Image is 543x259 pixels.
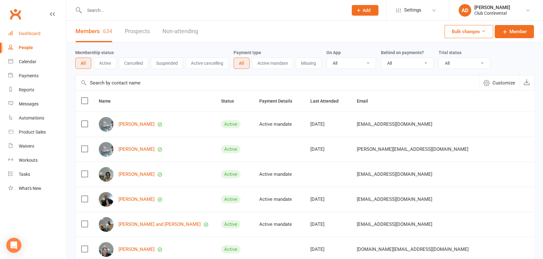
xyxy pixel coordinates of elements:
span: Add [363,8,371,13]
button: Payment Details [259,97,299,105]
div: Workouts [19,158,38,163]
div: 634 [103,28,112,34]
a: Messages [8,97,66,111]
button: Customize [479,75,519,90]
div: [DATE] [310,147,345,152]
input: Search... [82,6,344,15]
a: Dashboard [8,27,66,41]
span: [EMAIL_ADDRESS][DOMAIN_NAME] [357,168,432,180]
button: Status [221,97,241,105]
div: Open Intercom Messenger [6,238,21,253]
a: Calendar [8,55,66,69]
span: [PERSON_NAME][EMAIL_ADDRESS][DOMAIN_NAME] [357,143,468,155]
label: Trial status [439,50,461,55]
button: Active [94,58,116,69]
span: Payment Details [259,99,299,104]
a: Clubworx [8,6,23,22]
a: Member [495,25,534,38]
div: Waivers [19,144,34,149]
span: Name [99,99,118,104]
a: [PERSON_NAME] [119,197,155,202]
button: Bulk changes [445,25,493,38]
a: Prospects [125,21,150,42]
span: [DOMAIN_NAME][EMAIL_ADDRESS][DOMAIN_NAME] [357,243,469,255]
div: Messages [19,101,39,106]
div: Product Sales [19,129,46,135]
div: Active mandate [259,172,299,177]
a: Workouts [8,153,66,167]
button: Cancelled [119,58,148,69]
a: Waivers [8,139,66,153]
div: People [19,45,33,50]
span: [EMAIL_ADDRESS][DOMAIN_NAME] [357,193,432,205]
div: [DATE] [310,122,345,127]
a: [PERSON_NAME] [119,172,155,177]
button: Email [357,97,375,105]
div: Active [221,245,240,253]
a: [PERSON_NAME] and [PERSON_NAME] [119,222,201,227]
label: Behind on payments? [381,50,424,55]
a: Automations [8,111,66,125]
span: Settings [404,3,421,17]
div: Club Continental [474,10,510,16]
a: Tasks [8,167,66,181]
div: Active [221,170,240,178]
div: [DATE] [310,247,345,252]
button: Missing [296,58,321,69]
a: [PERSON_NAME] [119,122,155,127]
span: Member [509,28,527,35]
div: Active mandate [259,222,299,227]
div: Tasks [19,172,30,177]
span: Status [221,99,241,104]
div: Calendar [19,59,36,64]
span: Email [357,99,375,104]
div: Active mandate [259,197,299,202]
img: Lesley [99,242,113,257]
button: All [75,58,91,69]
a: Members634 [76,21,112,42]
a: What's New [8,181,66,196]
a: Non-attending [162,21,198,42]
img: Tamyjane [99,167,113,182]
div: [DATE] [310,222,345,227]
div: Active [221,145,240,153]
button: Add [352,5,378,16]
img: Sally-Ann [99,142,113,157]
span: Customize [493,79,515,87]
button: Active mandate [252,58,293,69]
label: Membership status [75,50,114,55]
button: Name [99,97,118,105]
div: AD [459,4,471,17]
div: Active [221,120,240,128]
button: Last Attended [310,97,345,105]
span: [EMAIL_ADDRESS][DOMAIN_NAME] [357,218,432,230]
div: Active mandate [259,122,299,127]
a: Reports [8,83,66,97]
input: Search by contact name [76,75,479,90]
a: Product Sales [8,125,66,139]
span: [EMAIL_ADDRESS][DOMAIN_NAME] [357,118,432,130]
a: [PERSON_NAME] [119,247,155,252]
div: Dashboard [19,31,40,36]
a: [PERSON_NAME] [119,147,155,152]
button: All [234,58,250,69]
a: People [8,41,66,55]
span: Last Attended [310,99,345,104]
div: Active [221,195,240,203]
a: Payments [8,69,66,83]
label: On App [326,50,341,55]
img: Derek [99,117,113,132]
img: Gary [99,192,113,207]
div: [PERSON_NAME] [474,5,510,10]
div: Payments [19,73,39,78]
img: Elaine and Ben [99,217,113,232]
div: What's New [19,186,41,191]
button: Suspended [151,58,183,69]
button: Active cancelling [186,58,229,69]
div: [DATE] [310,197,345,202]
div: Active [221,220,240,228]
label: Payment type [234,50,261,55]
div: Reports [19,87,34,92]
div: Automations [19,115,44,120]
